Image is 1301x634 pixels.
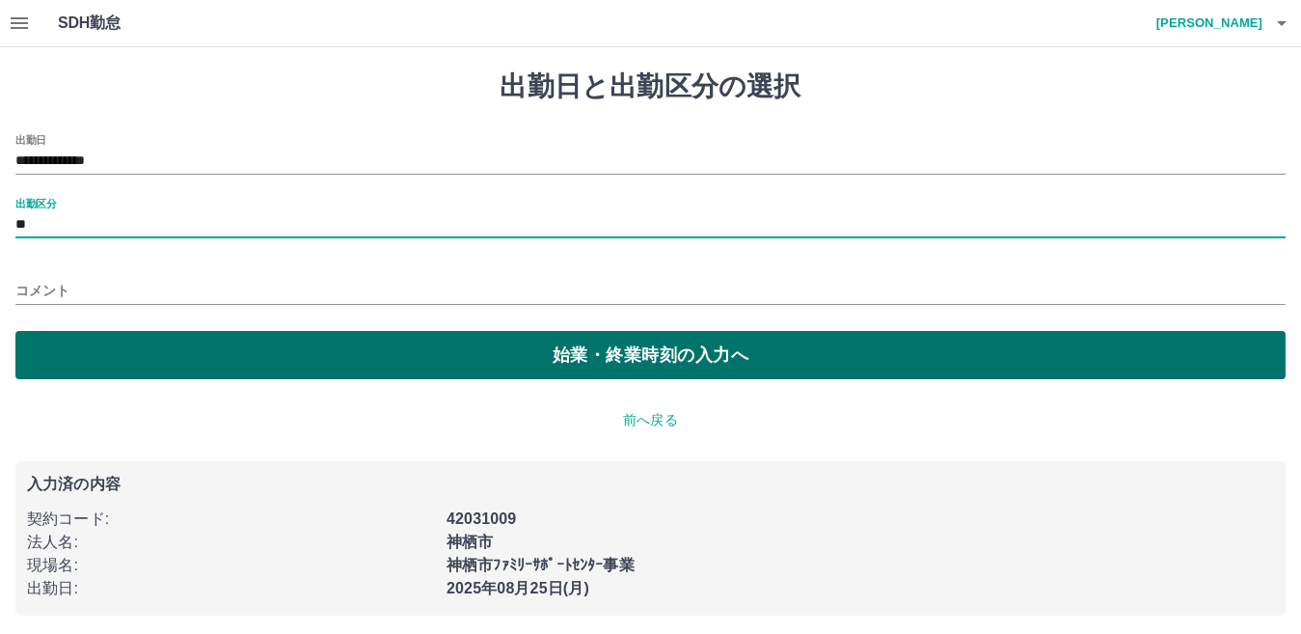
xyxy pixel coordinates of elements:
b: 神栖市 [447,534,493,550]
label: 出勤区分 [15,196,56,210]
b: 42031009 [447,510,516,527]
label: 出勤日 [15,132,46,147]
h1: 出勤日と出勤区分の選択 [15,70,1286,103]
p: 法人名 : [27,531,435,554]
p: 前へ戻る [15,410,1286,430]
p: 入力済の内容 [27,477,1274,492]
b: 神栖市ﾌｧﾐﾘｰｻﾎﾟｰﾄｾﾝﾀｰ事業 [447,557,635,573]
p: 現場名 : [27,554,435,577]
p: 契約コード : [27,508,435,531]
p: 出勤日 : [27,577,435,600]
button: 始業・終業時刻の入力へ [15,331,1286,379]
b: 2025年08月25日(月) [447,580,589,596]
